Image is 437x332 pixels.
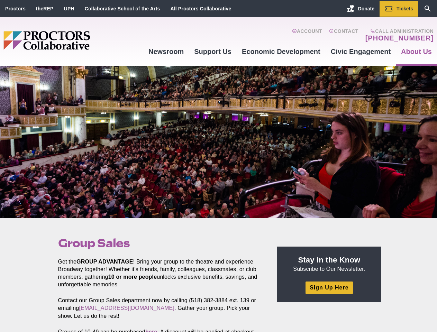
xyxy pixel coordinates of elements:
[3,31,143,50] img: Proctors logo
[292,28,322,42] a: Account
[358,6,374,11] span: Donate
[85,6,160,11] a: Collaborative School of the Arts
[380,1,418,17] a: Tickets
[64,6,74,11] a: UPH
[341,1,380,17] a: Donate
[170,6,231,11] a: All Proctors Collaborative
[237,42,326,61] a: Economic Development
[329,28,358,42] a: Contact
[143,42,189,61] a: Newsroom
[58,297,262,320] p: Contact our Group Sales department now by calling (518) 382-3884 ext. 139 or emailing . Gather yo...
[108,274,157,280] strong: 10 or more people
[5,6,26,11] a: Proctors
[363,28,434,34] span: Call Administration
[298,256,361,264] strong: Stay in the Know
[58,237,262,250] h1: Group Sales
[306,282,353,294] a: Sign Up Here
[397,6,413,11] span: Tickets
[418,1,437,17] a: Search
[36,6,54,11] a: theREP
[189,42,237,61] a: Support Us
[396,42,437,61] a: About Us
[285,255,373,273] p: Subscribe to Our Newsletter.
[79,305,174,311] a: [EMAIL_ADDRESS][DOMAIN_NAME]
[58,258,262,288] p: Get the ! Bring your group to the theatre and experience Broadway together! Whether it’s friends,...
[326,42,396,61] a: Civic Engagement
[365,34,434,42] a: [PHONE_NUMBER]
[76,259,133,265] strong: GROUP ADVANTAGE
